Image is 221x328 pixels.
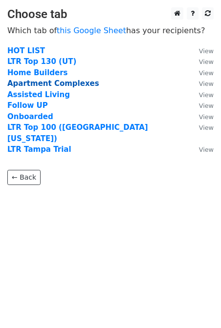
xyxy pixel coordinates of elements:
a: View [189,112,214,121]
small: View [199,124,214,131]
a: Apartment Complexes [7,79,99,88]
a: View [189,101,214,110]
a: HOT LIST [7,46,45,55]
small: View [199,91,214,99]
small: View [199,47,214,55]
h3: Choose tab [7,7,214,21]
a: View [189,145,214,154]
small: View [199,80,214,87]
a: this Google Sheet [57,26,126,35]
a: LTR Top 130 (UT) [7,57,76,66]
a: View [189,123,214,132]
a: LTR Tampa Trial [7,145,71,154]
a: View [189,90,214,99]
small: View [199,146,214,153]
a: Assisted Living [7,90,70,99]
a: LTR Top 100 ([GEOGRAPHIC_DATA][US_STATE]) [7,123,148,143]
a: View [189,57,214,66]
a: View [189,68,214,77]
a: View [189,79,214,88]
a: Onboarded [7,112,53,121]
small: View [199,58,214,65]
p: Which tab of has your recipients? [7,25,214,36]
a: ← Back [7,170,41,185]
iframe: Chat Widget [172,281,221,328]
small: View [199,102,214,109]
a: Follow UP [7,101,48,110]
small: View [199,113,214,121]
a: Home Builders [7,68,68,77]
a: View [189,46,214,55]
small: View [199,69,214,77]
